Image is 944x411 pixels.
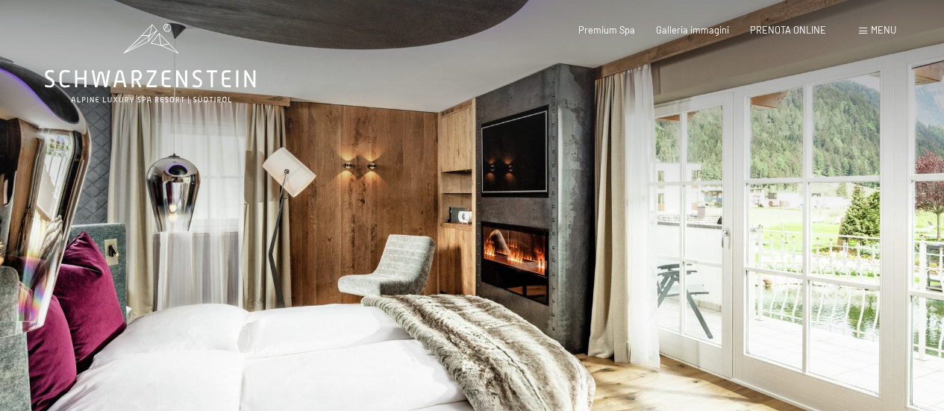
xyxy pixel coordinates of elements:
a: Galleria immagini [656,24,729,36]
a: Premium Spa [578,24,635,36]
span: Menu [871,24,896,36]
a: PRENOTA ONLINE [750,24,826,36]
